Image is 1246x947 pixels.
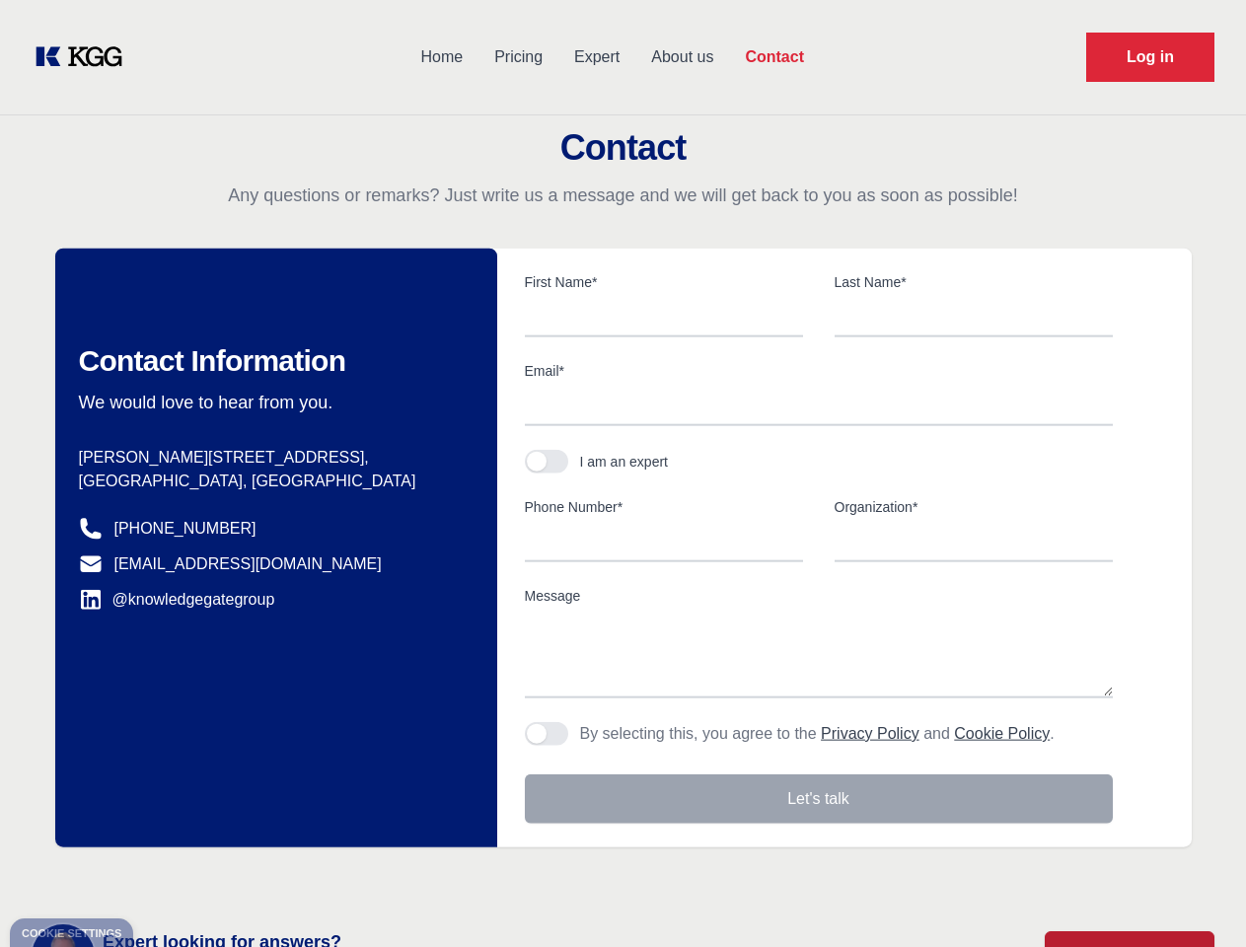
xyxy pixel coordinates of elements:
a: Request Demo [1086,33,1214,82]
a: [PHONE_NUMBER] [114,517,257,541]
p: By selecting this, you agree to the and . [580,722,1055,746]
a: KOL Knowledge Platform: Talk to Key External Experts (KEE) [32,41,138,73]
label: First Name* [525,272,803,292]
a: Expert [558,32,635,83]
div: I am an expert [580,452,669,472]
label: Email* [525,361,1113,381]
button: Let's talk [525,774,1113,824]
a: Cookie Policy [954,725,1050,742]
p: [PERSON_NAME][STREET_ADDRESS], [79,446,466,470]
a: Pricing [478,32,558,83]
a: About us [635,32,729,83]
label: Last Name* [835,272,1113,292]
h2: Contact Information [79,343,466,379]
div: Cookie settings [22,928,121,939]
a: Privacy Policy [821,725,919,742]
p: We would love to hear from you. [79,391,466,414]
label: Message [525,586,1113,606]
iframe: Chat Widget [1147,852,1246,947]
a: [EMAIL_ADDRESS][DOMAIN_NAME] [114,552,382,576]
label: Phone Number* [525,497,803,517]
p: [GEOGRAPHIC_DATA], [GEOGRAPHIC_DATA] [79,470,466,493]
a: Contact [729,32,820,83]
h2: Contact [24,128,1222,168]
label: Organization* [835,497,1113,517]
a: Home [404,32,478,83]
p: Any questions or remarks? Just write us a message and we will get back to you as soon as possible! [24,183,1222,207]
a: @knowledgegategroup [79,588,275,612]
